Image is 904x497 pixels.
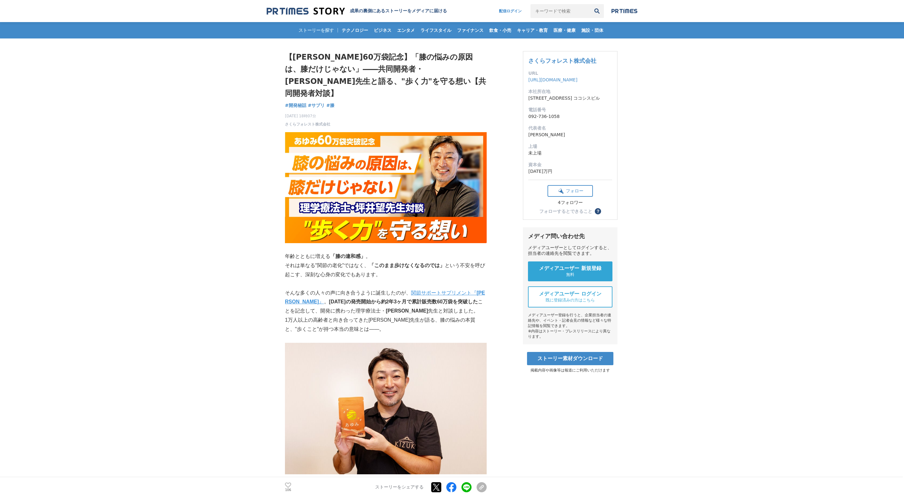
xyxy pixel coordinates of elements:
[339,22,371,38] a: テクノロジー
[371,27,394,33] span: ビジネス
[528,143,612,150] dt: 上場
[386,308,428,313] strong: [PERSON_NAME]
[326,102,334,109] a: #膝
[528,57,596,64] a: さくらフォレスト株式会社
[369,263,445,268] strong: 「このまま歩けなくなるのでは」
[455,27,486,33] span: ファイナンス
[548,185,593,197] button: フォロー
[418,22,454,38] a: ライフスタイル
[539,209,592,213] div: フォローするとできること
[395,22,417,38] a: エンタメ
[285,113,330,119] span: [DATE] 18時07分
[528,113,612,120] dd: 092-736-1058
[285,261,487,279] p: それは単なる"関節の老化"ではなく、 という不安を呼び起こす、深刻な心身の変化でもあります。
[528,150,612,156] dd: 未上場
[596,209,600,213] span: ？
[308,102,325,108] span: #サプリ
[285,290,485,305] strong: [PERSON_NAME]
[528,286,612,307] a: メディアユーザー ログイン 既に登録済みの方はこちら
[514,27,550,33] span: キャリア・教育
[418,27,454,33] span: ライフスタイル
[493,4,528,18] a: 配信ログイン
[528,132,612,138] dd: [PERSON_NAME]
[285,51,487,100] h1: 【[PERSON_NAME]60万袋記念】「膝の悩みの原因は、膝だけじゃない」――共同開発者・[PERSON_NAME]先生と語る、"歩く力"を守る想い【共同開発者対談】
[285,102,306,109] a: #開発秘話
[395,27,417,33] span: エンタメ
[285,121,330,127] a: さくらフォレスト株式会社
[285,290,485,305] a: 関節サポートサプリメント『[PERSON_NAME]』
[548,200,593,206] div: 4フォロワー
[595,208,601,214] button: ？
[530,4,590,18] input: キーワードで検索
[528,70,612,77] dt: URL
[371,22,394,38] a: ビジネス
[375,484,424,490] p: ストーリーをシェアする
[539,265,601,272] span: メディアユーザー 新規登録
[267,7,345,15] img: 成果の裏側にあるストーリーをメディアに届ける
[551,27,578,33] span: 医療・健康
[285,488,291,492] p: 106
[326,102,334,108] span: #膝
[528,261,612,281] a: メディアユーザー 新規登録 無料
[528,161,612,168] dt: 資本金
[285,132,487,243] img: thumbnail_55d2ae80-686c-11f0-a4b8-fdf6db682537.jpg
[514,22,550,38] a: キャリア・教育
[267,7,447,15] a: 成果の裏側にあるストーリーをメディアに届ける 成果の裏側にあるストーリーをメディアに届ける
[528,88,612,95] dt: 本社所在地
[528,107,612,113] dt: 電話番号
[528,313,612,339] div: メディアユーザー登録を行うと、企業担当者の連絡先や、イベント・記者会見の情報など様々な特記情報を閲覧できます。 ※内容はストーリー・プレスリリースにより異なります。
[551,22,578,38] a: 医療・健康
[566,272,574,278] span: 無料
[285,252,487,261] p: 年齢とともに増える 。
[330,254,366,259] strong: 「膝の違和感」
[329,299,478,304] strong: [DATE]の発売開始から約2年3ヶ月で累計販売数60万袋を突破した
[487,22,514,38] a: 飲食・小売
[308,102,325,109] a: #サプリ
[523,368,617,373] p: 掲載内容や画像等は報道にご利用いただけます
[487,27,514,33] span: 飲食・小売
[455,22,486,38] a: ファイナンス
[528,245,612,256] div: メディアユーザーとしてログインすると、担当者の連絡先を閲覧できます。
[528,232,612,240] div: メディア問い合わせ先
[527,352,613,365] a: ストーリー素材ダウンロード
[528,95,612,102] dd: [STREET_ADDRESS] ココシスビル
[579,22,606,38] a: 施設・団体
[546,297,595,303] span: 既に登録済みの方はこちら
[590,4,604,18] button: 検索
[285,102,306,108] span: #開発秘話
[339,27,371,33] span: テクノロジー
[285,316,487,334] p: 1万人以上の高齢者と向き合ってきた[PERSON_NAME]先生が語る、膝の悩みの本質と、"歩くこと"が持つ本当の意味とは――。
[528,125,612,132] dt: 代表者名
[539,291,601,297] span: メディアユーザー ログイン
[350,8,447,14] h2: 成果の裏側にあるストーリーをメディアに届ける
[611,9,637,14] img: prtimes
[285,343,487,474] img: thumbnail_d50419a0-6868-11f0-ab96-5b36e59d1f13.jpg
[579,27,606,33] span: 施設・団体
[285,289,487,316] p: そんな多くの人々の声に向き合うように誕生したのが、 。 ことを記念して、開発に携わった理学療法士・ 先生と対談しました。
[528,168,612,175] dd: [DATE]万円
[528,77,577,82] a: [URL][DOMAIN_NAME]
